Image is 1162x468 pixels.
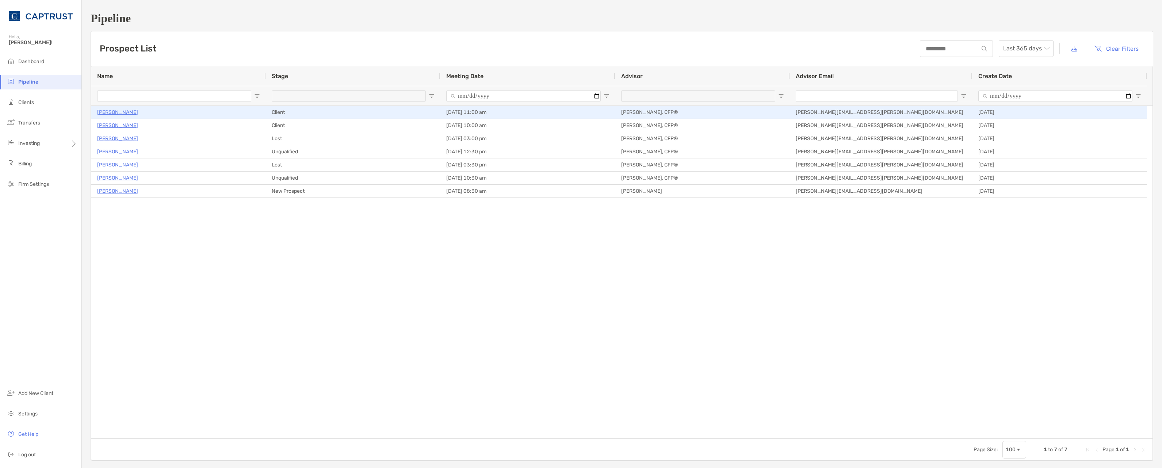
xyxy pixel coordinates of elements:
img: clients icon [7,97,15,106]
a: [PERSON_NAME] [97,173,138,183]
div: [PERSON_NAME][EMAIL_ADDRESS][PERSON_NAME][DOMAIN_NAME] [790,145,972,158]
a: [PERSON_NAME] [97,121,138,130]
div: [DATE] [972,145,1147,158]
div: 100 [1006,446,1016,453]
span: Dashboard [18,58,44,65]
button: Open Filter Menu [778,93,784,99]
div: Page Size: [974,446,998,453]
input: Advisor Email Filter Input [796,90,958,102]
span: Advisor [621,73,643,80]
span: Page [1102,446,1115,453]
img: transfers icon [7,118,15,127]
div: [PERSON_NAME], CFP® [615,172,790,184]
span: of [1120,446,1125,453]
img: investing icon [7,138,15,147]
a: [PERSON_NAME] [97,187,138,196]
div: [DATE] [972,132,1147,145]
span: Firm Settings [18,181,49,187]
div: [PERSON_NAME], CFP® [615,119,790,132]
div: [PERSON_NAME][EMAIL_ADDRESS][PERSON_NAME][DOMAIN_NAME] [790,106,972,119]
button: Open Filter Menu [1135,93,1141,99]
button: Open Filter Menu [254,93,260,99]
span: Investing [18,140,40,146]
img: firm-settings icon [7,179,15,188]
span: Billing [18,161,32,167]
span: 7 [1054,446,1057,453]
h1: Pipeline [91,12,1153,25]
span: Add New Client [18,390,53,396]
div: [PERSON_NAME][EMAIL_ADDRESS][PERSON_NAME][DOMAIN_NAME] [790,172,972,184]
div: [DATE] 10:00 am [440,119,615,132]
div: New Prospect [266,185,440,197]
div: [PERSON_NAME], CFP® [615,145,790,158]
div: Previous Page [1094,447,1100,453]
span: 7 [1064,446,1067,453]
span: Transfers [18,120,40,126]
img: logout icon [7,450,15,459]
span: Create Date [978,73,1012,80]
div: [DATE] 03:00 pm [440,132,615,145]
img: input icon [982,46,987,51]
div: [DATE] 03:30 pm [440,158,615,171]
a: [PERSON_NAME] [97,160,138,169]
div: [DATE] [972,106,1147,119]
span: Last 365 days [1003,41,1049,57]
span: Pipeline [18,79,38,85]
div: [DATE] 11:00 am [440,106,615,119]
div: [PERSON_NAME][EMAIL_ADDRESS][PERSON_NAME][DOMAIN_NAME] [790,158,972,171]
div: Lost [266,158,440,171]
div: [DATE] [972,172,1147,184]
button: Open Filter Menu [429,93,435,99]
div: Unqualified [266,172,440,184]
div: Client [266,119,440,132]
span: Advisor Email [796,73,834,80]
div: [PERSON_NAME], CFP® [615,158,790,171]
button: Clear Filters [1089,41,1144,57]
div: Last Page [1141,447,1147,453]
a: [PERSON_NAME] [97,147,138,156]
div: [PERSON_NAME], CFP® [615,132,790,145]
div: [PERSON_NAME] [615,185,790,197]
input: Name Filter Input [97,90,251,102]
div: [DATE] [972,185,1147,197]
div: [DATE] 10:30 am [440,172,615,184]
div: [DATE] [972,158,1147,171]
img: get-help icon [7,429,15,438]
span: [PERSON_NAME]! [9,39,77,46]
span: Clients [18,99,34,106]
a: [PERSON_NAME] [97,108,138,117]
div: [DATE] [972,119,1147,132]
div: [PERSON_NAME], CFP® [615,106,790,119]
span: Stage [272,73,288,80]
div: [DATE] 12:30 pm [440,145,615,158]
div: Page Size [1002,441,1026,459]
img: add_new_client icon [7,388,15,397]
span: Get Help [18,431,38,437]
input: Meeting Date Filter Input [446,90,601,102]
div: Next Page [1132,447,1138,453]
h3: Prospect List [100,43,156,54]
img: pipeline icon [7,77,15,86]
div: First Page [1085,447,1091,453]
img: dashboard icon [7,57,15,65]
div: [DATE] 08:30 am [440,185,615,197]
button: Open Filter Menu [604,93,609,99]
span: to [1048,446,1053,453]
div: [PERSON_NAME][EMAIL_ADDRESS][DOMAIN_NAME] [790,185,972,197]
a: [PERSON_NAME] [97,134,138,143]
div: Client [266,106,440,119]
span: Log out [18,452,36,458]
div: Lost [266,132,440,145]
span: Settings [18,411,38,417]
div: Unqualified [266,145,440,158]
img: billing icon [7,159,15,168]
span: 1 [1126,446,1129,453]
span: 1 [1044,446,1047,453]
